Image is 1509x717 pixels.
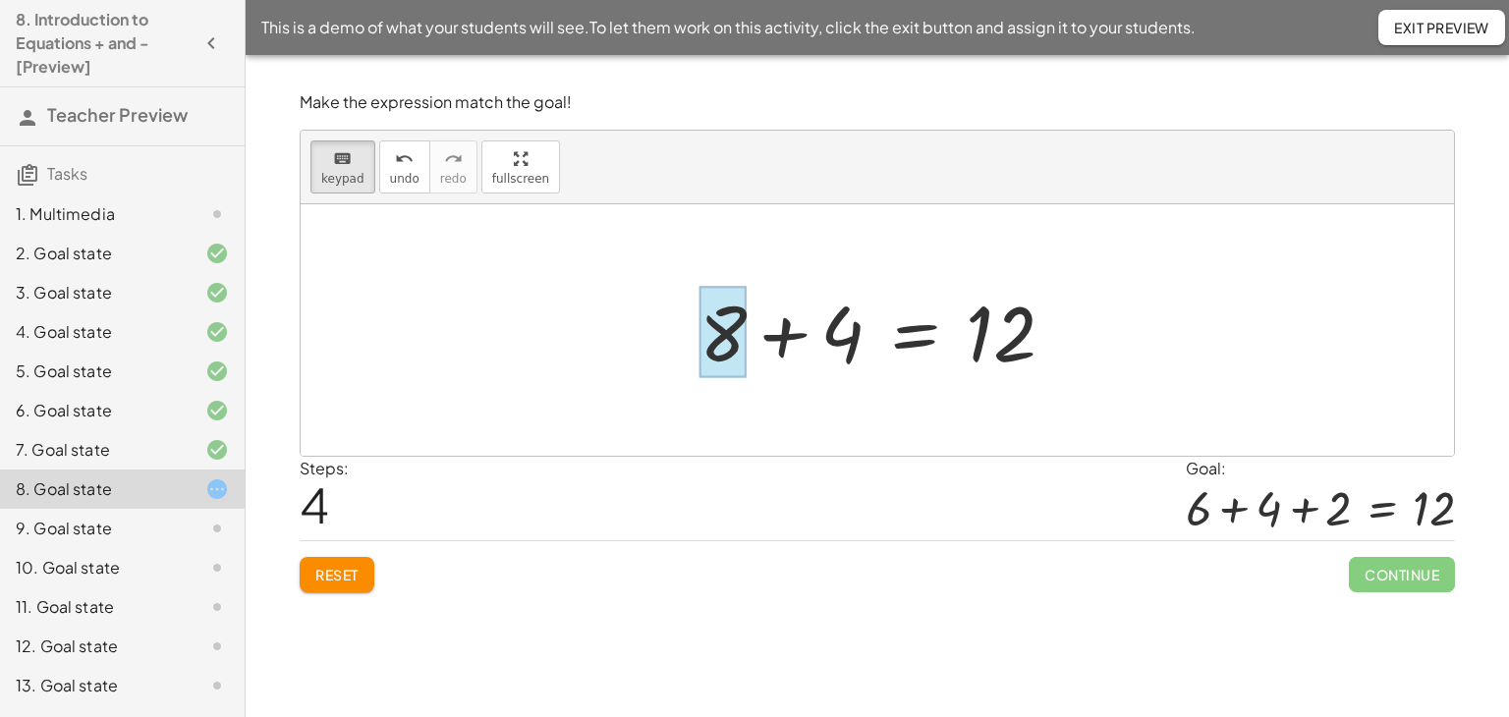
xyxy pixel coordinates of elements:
[481,140,560,193] button: fullscreen
[205,438,229,462] i: Task finished and correct.
[205,674,229,697] i: Task not started.
[444,147,463,171] i: redo
[16,674,174,697] div: 13. Goal state
[16,202,174,226] div: 1. Multimedia
[440,172,467,186] span: redo
[16,634,174,658] div: 12. Goal state
[492,172,549,186] span: fullscreen
[205,634,229,658] i: Task not started.
[390,172,419,186] span: undo
[321,172,364,186] span: keypad
[1186,457,1455,480] div: Goal:
[205,477,229,501] i: Task started.
[429,140,477,193] button: redoredo
[300,458,349,478] label: Steps:
[205,281,229,304] i: Task finished and correct.
[16,320,174,344] div: 4. Goal state
[205,202,229,226] i: Task not started.
[205,595,229,619] i: Task not started.
[205,399,229,422] i: Task finished and correct.
[16,359,174,383] div: 5. Goal state
[16,556,174,579] div: 10. Goal state
[379,140,430,193] button: undoundo
[16,477,174,501] div: 8. Goal state
[205,359,229,383] i: Task finished and correct.
[261,16,1196,39] span: This is a demo of what your students will see. To let them work on this activity, click the exit ...
[205,320,229,344] i: Task finished and correct.
[205,517,229,540] i: Task not started.
[333,147,352,171] i: keyboard
[205,242,229,265] i: Task finished and correct.
[315,566,359,583] span: Reset
[47,163,87,184] span: Tasks
[16,281,174,304] div: 3. Goal state
[16,595,174,619] div: 11. Goal state
[16,8,194,79] h4: 8. Introduction to Equations + and - [Preview]
[16,438,174,462] div: 7. Goal state
[300,91,1455,114] p: Make the expression match the goal!
[16,517,174,540] div: 9. Goal state
[300,557,374,592] button: Reset
[300,474,329,534] span: 4
[395,147,414,171] i: undo
[205,556,229,579] i: Task not started.
[16,242,174,265] div: 2. Goal state
[16,399,174,422] div: 6. Goal state
[1394,19,1489,36] span: Exit Preview
[1378,10,1505,45] button: Exit Preview
[310,140,375,193] button: keyboardkeypad
[47,103,188,126] span: Teacher Preview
